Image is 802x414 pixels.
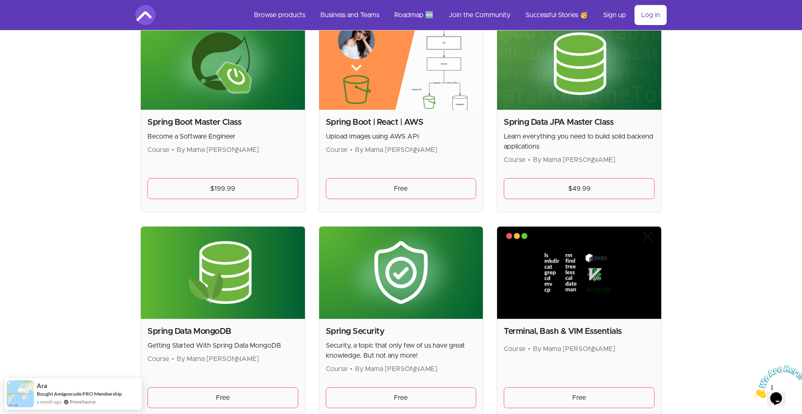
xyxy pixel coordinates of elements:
[37,398,61,406] span: a month ago
[326,131,477,141] p: Upload Images using AWS API
[504,131,655,151] p: Learn everything you need to build solid backend applications
[326,178,477,199] a: Free
[533,346,615,352] span: By Mama [PERSON_NAME]
[172,356,174,362] span: •
[442,5,517,25] a: Join the Community
[172,146,174,153] span: •
[326,116,477,128] h2: Spring Boot | React | AWS
[177,356,259,362] span: By Mama [PERSON_NAME]
[326,387,477,408] a: Free
[37,382,47,389] span: Ara
[147,341,298,351] p: Getting Started With Spring Data MongoDB
[319,227,483,319] img: Product image for Spring Security
[497,18,661,110] img: Product image for Spring Data JPA Master Class
[519,5,595,25] a: Successful Stories 🥳
[388,5,440,25] a: Roadmap 🆕
[504,346,525,352] span: Course
[177,146,259,153] span: By Mama [PERSON_NAME]
[141,18,305,110] img: Product image for Spring Boot Master Class
[7,380,34,407] img: provesource social proof notification image
[326,341,477,361] p: Security, a topic that only few of us have great knowledge. But not any more!
[247,5,312,25] a: Browse products
[147,116,298,128] h2: Spring Boot Master Class
[350,146,353,153] span: •
[504,157,525,163] span: Course
[750,362,802,401] iframe: chat widget
[147,131,298,141] p: Become a Software Engineer
[135,5,155,25] img: Amigoscode logo
[147,146,169,153] span: Course
[326,326,477,337] h2: Spring Security
[147,326,298,337] h2: Spring Data MongoDB
[147,356,169,362] span: Course
[350,366,353,372] span: •
[355,366,437,372] span: By Mama [PERSON_NAME]
[314,5,386,25] a: Business and Teams
[319,18,483,110] img: Product image for Spring Boot | React | AWS
[504,326,655,337] h2: Terminal, Bash & VIM Essentials
[504,116,655,128] h2: Spring Data JPA Master Class
[3,3,55,36] img: Chat attention grabber
[596,5,633,25] a: Sign up
[326,146,348,153] span: Course
[147,178,298,199] a: $199.99
[141,227,305,319] img: Product image for Spring Data MongoDB
[247,5,667,25] nav: Main
[147,387,298,408] a: Free
[54,391,122,397] a: Amigoscode PRO Membership
[326,366,348,372] span: Course
[528,157,530,163] span: •
[504,387,655,408] a: Free
[497,227,661,319] img: Product image for Terminal, Bash & VIM Essentials
[37,391,53,397] span: Bought
[70,398,96,405] a: ProveSource
[355,146,437,153] span: By Mama [PERSON_NAME]
[634,5,667,25] a: Log in
[504,178,655,199] a: $49.99
[528,346,530,352] span: •
[533,157,615,163] span: By Mama [PERSON_NAME]
[3,3,7,10] span: 1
